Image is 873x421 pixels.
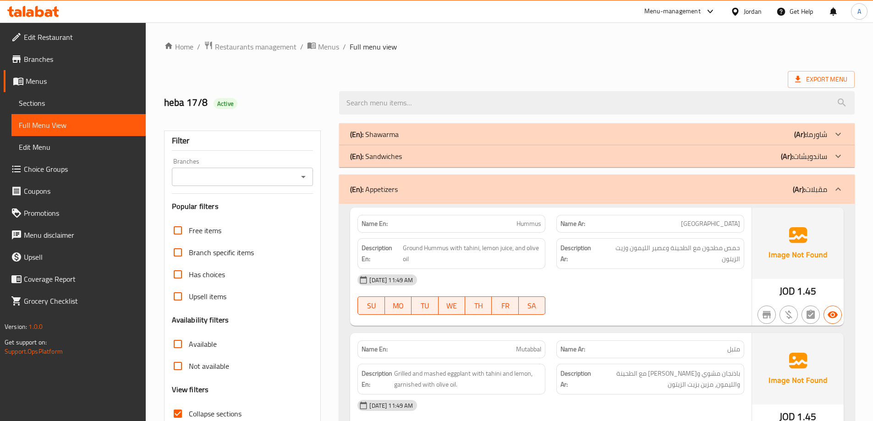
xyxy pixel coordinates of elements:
[24,230,138,241] span: Menu disclaimer
[412,296,438,315] button: TU
[560,219,585,229] strong: Name Ar:
[300,41,303,52] li: /
[442,299,461,312] span: WE
[366,276,417,284] span: [DATE] 11:49 AM
[752,208,844,279] img: Ae5nvW7+0k+MAAAAAElFTkSuQmCC
[11,114,146,136] a: Full Menu View
[350,149,363,163] b: (En):
[11,136,146,158] a: Edit Menu
[516,219,541,229] span: Hummus
[350,127,363,141] b: (En):
[189,225,221,236] span: Free items
[24,164,138,175] span: Choice Groups
[362,368,392,390] strong: Description En:
[350,184,398,195] p: Appetizers
[389,299,408,312] span: MO
[4,224,146,246] a: Menu disclaimer
[4,268,146,290] a: Coverage Report
[394,368,541,390] span: Grilled and mashed eggplant with tahini and lemon, garnished with olive oil.
[350,182,363,196] b: (En):
[495,299,515,312] span: FR
[469,299,488,312] span: TH
[204,41,296,53] a: Restaurants management
[164,96,329,109] h2: heba 17/8
[516,344,541,354] span: Mutabbal
[492,296,518,315] button: FR
[197,41,200,52] li: /
[357,296,384,315] button: SU
[297,170,310,183] button: Open
[4,48,146,70] a: Branches
[164,41,193,52] a: Home
[4,202,146,224] a: Promotions
[4,26,146,48] a: Edit Restaurant
[5,345,63,357] a: Support.OpsPlatform
[780,306,798,324] button: Purchased item
[26,76,138,87] span: Menus
[343,41,346,52] li: /
[560,368,591,390] strong: Description Ar:
[727,344,740,354] span: متبل
[802,306,820,324] button: Not has choices
[824,306,842,324] button: Available
[164,41,855,53] nav: breadcrumb
[307,41,339,53] a: Menus
[644,6,701,17] div: Menu-management
[189,339,217,350] span: Available
[24,54,138,65] span: Branches
[24,32,138,43] span: Edit Restaurant
[318,41,339,52] span: Menus
[339,91,855,115] input: search
[215,41,296,52] span: Restaurants management
[189,361,229,372] span: Not available
[189,291,226,302] span: Upsell items
[214,99,237,108] span: Active
[519,296,545,315] button: SA
[4,158,146,180] a: Choice Groups
[788,71,855,88] span: Export Menu
[593,368,740,390] span: باذنجان مشوي ومهروس مع الطحينة والليمون، مزين بزيت الزيتون
[403,242,541,265] span: Ground Hummus with tahini, lemon juice, and olive oil
[19,120,138,131] span: Full Menu View
[350,129,399,140] p: Shawarma
[4,180,146,202] a: Coupons
[24,295,138,306] span: Grocery Checklist
[339,175,855,204] div: (En): Appetizers(Ar):مقبلات
[172,384,209,395] h3: View filters
[19,142,138,153] span: Edit Menu
[4,290,146,312] a: Grocery Checklist
[5,321,27,333] span: Version:
[214,98,237,109] div: Active
[794,129,827,140] p: شاورما
[600,242,740,265] span: حمص مطحون مع الطحينة وعصير الليمون وزيت الزيتون
[19,98,138,109] span: Sections
[172,131,313,151] div: Filter
[439,296,465,315] button: WE
[172,315,229,325] h3: Availability filters
[24,273,138,284] span: Coverage Report
[24,208,138,219] span: Promotions
[781,149,793,163] b: (Ar):
[189,247,254,258] span: Branch specific items
[560,242,598,265] strong: Description Ar:
[172,201,313,212] h3: Popular filters
[24,186,138,197] span: Coupons
[415,299,434,312] span: TU
[28,321,43,333] span: 1.0.0
[362,242,401,265] strong: Description En:
[350,151,402,162] p: Sandwiches
[780,282,795,300] span: JOD
[4,70,146,92] a: Menus
[4,246,146,268] a: Upsell
[362,299,381,312] span: SU
[362,219,388,229] strong: Name En:
[385,296,412,315] button: MO
[795,74,847,85] span: Export Menu
[681,219,740,229] span: [GEOGRAPHIC_DATA]
[522,299,542,312] span: SA
[5,336,47,348] span: Get support on:
[744,6,762,16] div: Jordan
[362,344,388,354] strong: Name En:
[339,145,855,167] div: (En): Sandwiches(Ar):ساندويشات
[366,401,417,410] span: [DATE] 11:49 AM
